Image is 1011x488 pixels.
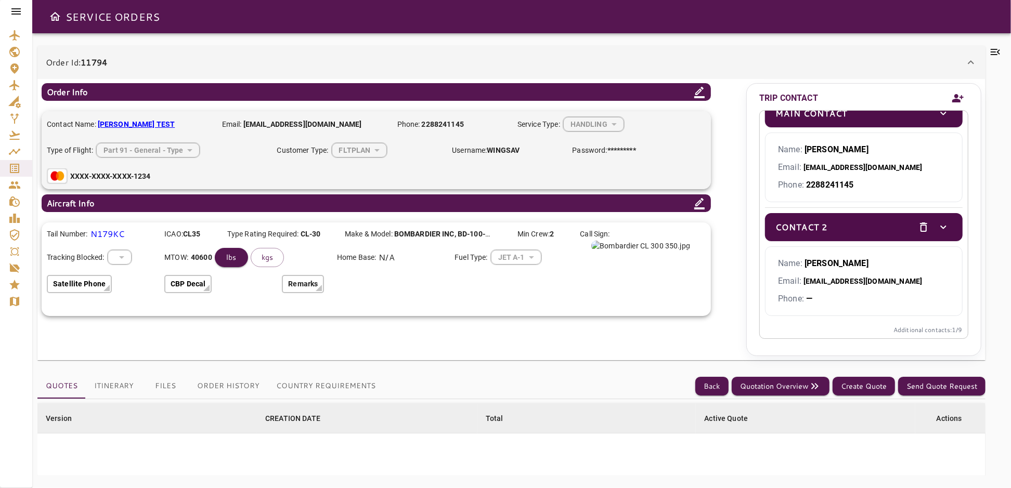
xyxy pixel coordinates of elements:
[806,180,854,190] b: 2288241145
[487,146,520,154] b: WINGSAV
[765,99,963,127] div: Main Contacttoggle
[765,213,963,241] div: Contact 2deletetoggle
[70,172,151,180] b: XXXX-XXXX-XXXX-1234
[191,252,212,262] b: 40600
[227,229,337,240] p: Type Rating Required:
[573,145,636,156] p: Password:
[86,374,142,399] button: Itinerary
[332,136,387,164] div: HANDLING
[47,142,266,158] div: Type of Flight:
[47,249,157,265] div: Tracking Blocked:
[550,230,554,238] b: 2
[46,56,107,69] p: Order Id:
[243,120,362,128] b: [EMAIL_ADDRESS][DOMAIN_NAME]
[580,229,690,240] p: Call Sign:
[251,248,284,267] button: kgs
[164,229,219,240] p: ICAO:
[37,374,384,399] div: basic tabs example
[37,79,986,360] div: Order Id:11794
[486,412,517,425] span: Total
[898,377,986,396] button: Send Quote Request
[563,110,624,138] div: HANDLING
[337,252,376,263] p: Home Base:
[53,279,106,289] p: Satellite Phone
[379,251,394,263] p: N/A
[591,241,690,251] img: Bombardier CL 300 350.jpg
[452,145,562,156] p: Username:
[189,374,268,399] button: Order History
[732,377,829,396] button: Quotation Overview
[288,279,318,289] p: Remarks
[66,8,160,25] h6: SERVICE ORDERS
[805,144,869,154] b: [PERSON_NAME]
[277,142,442,158] div: Customer Type:
[775,107,847,120] p: Main Contact
[833,377,895,396] button: Create Quote
[81,56,107,68] b: 11794
[47,119,212,130] p: Contact Name:
[486,412,503,425] div: Total
[47,197,94,209] p: Aircraft Info
[45,6,66,27] button: Open drawer
[778,179,950,191] p: Phone:
[765,325,963,335] p: Additional contacts: 1 /9
[215,248,248,267] button: lbs
[96,136,200,164] div: HANDLING
[90,228,125,240] p: N179KC
[265,412,334,425] span: CREATION DATE
[164,248,329,267] div: MTOW:
[98,120,175,128] b: [PERSON_NAME] TEST
[142,374,189,399] button: Files
[695,377,729,396] button: Back
[759,92,818,104] p: TRIP CONTACT
[935,104,952,122] button: toggle
[37,374,86,399] button: Quotes
[491,244,541,271] div: HANDLING
[805,258,869,268] b: [PERSON_NAME]
[517,229,573,240] p: Min Crew:
[47,86,88,98] p: Order Info
[455,249,619,265] div: Fuel Type:
[37,46,986,79] div: Order Id:11794
[778,293,950,305] p: Phone:
[778,275,950,287] p: Email:
[935,218,952,236] button: toggle
[397,119,464,130] p: Phone:
[47,168,68,184] img: Mastercard
[948,86,968,110] button: Add new contact
[345,229,493,240] p: Make & Model:
[704,412,748,425] div: Active Quote
[265,412,320,425] div: CREATION DATE
[778,257,950,270] p: Name:
[915,218,932,236] button: delete
[394,230,503,238] b: BOMBARDIER INC, BD-100-1A10
[108,244,132,271] div: HANDLING
[704,412,761,425] span: Active Quote
[46,412,72,425] div: Version
[301,230,321,238] b: CL-30
[171,279,205,289] p: CBP Decal
[46,412,85,425] span: Version
[806,294,812,304] b: —
[517,116,627,132] div: Service Type:
[422,120,464,128] b: 2288241145
[47,229,88,240] p: Tail Number:
[778,143,950,156] p: Name:
[222,119,362,130] p: Email:
[803,277,922,285] b: [EMAIL_ADDRESS][DOMAIN_NAME]
[183,230,201,238] b: CL35
[803,163,922,172] b: [EMAIL_ADDRESS][DOMAIN_NAME]
[268,374,384,399] button: Country Requirements
[778,161,950,174] p: Email:
[775,221,827,233] p: Contact 2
